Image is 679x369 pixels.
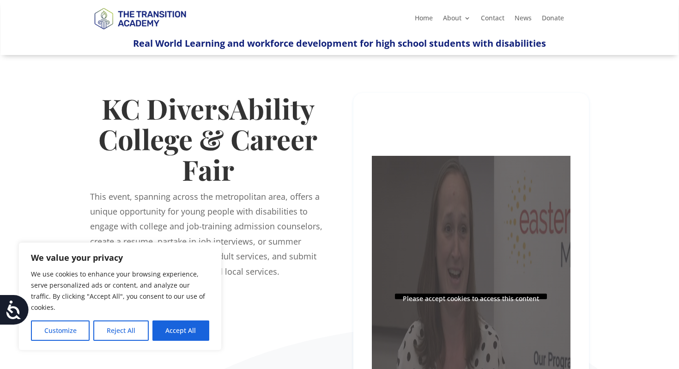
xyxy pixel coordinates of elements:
[481,15,504,25] a: Contact
[415,15,433,25] a: Home
[93,320,148,341] button: Reject All
[133,37,546,49] span: Real World Learning and workforce development for high school students with disabilities
[90,191,322,277] span: This event, spanning across the metropolitan area, offers a unique opportunity for young people w...
[152,320,209,341] button: Accept All
[515,15,532,25] a: News
[90,28,190,37] a: Logo-Noticias
[31,252,209,263] p: We value your privacy
[31,320,90,341] button: Customize
[395,294,547,299] p: Please accept cookies to access this content
[542,15,564,25] a: Donate
[443,15,471,25] a: About
[90,93,326,189] h1: KC DiversAbility College & Career Fair
[31,269,209,313] p: We use cookies to enhance your browsing experience, serve personalized ads or content, and analyz...
[90,2,190,35] img: TTA Brand_TTA Primary Logo_Horizontal_Light BG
